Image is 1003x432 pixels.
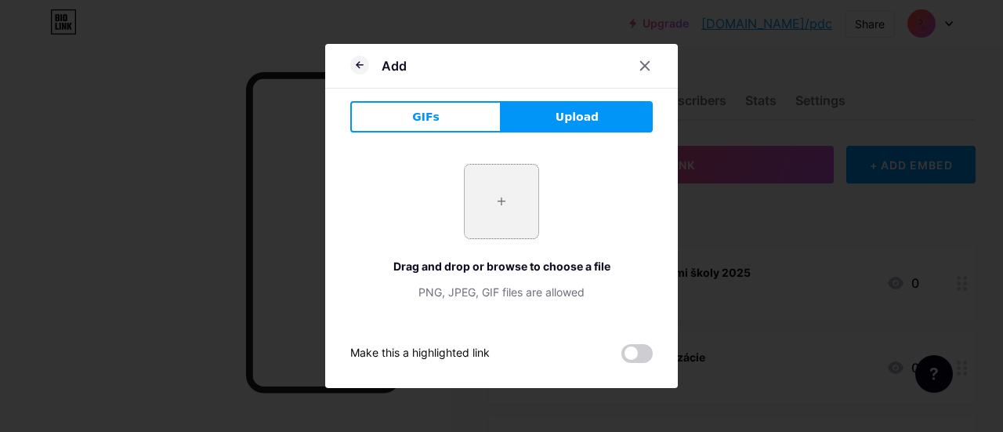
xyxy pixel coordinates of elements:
[412,109,440,125] span: GIFs
[382,56,407,75] div: Add
[350,284,653,300] div: PNG, JPEG, GIF files are allowed
[350,344,490,363] div: Make this a highlighted link
[501,101,653,133] button: Upload
[350,258,653,274] div: Drag and drop or browse to choose a file
[556,109,599,125] span: Upload
[350,101,501,133] button: GIFs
